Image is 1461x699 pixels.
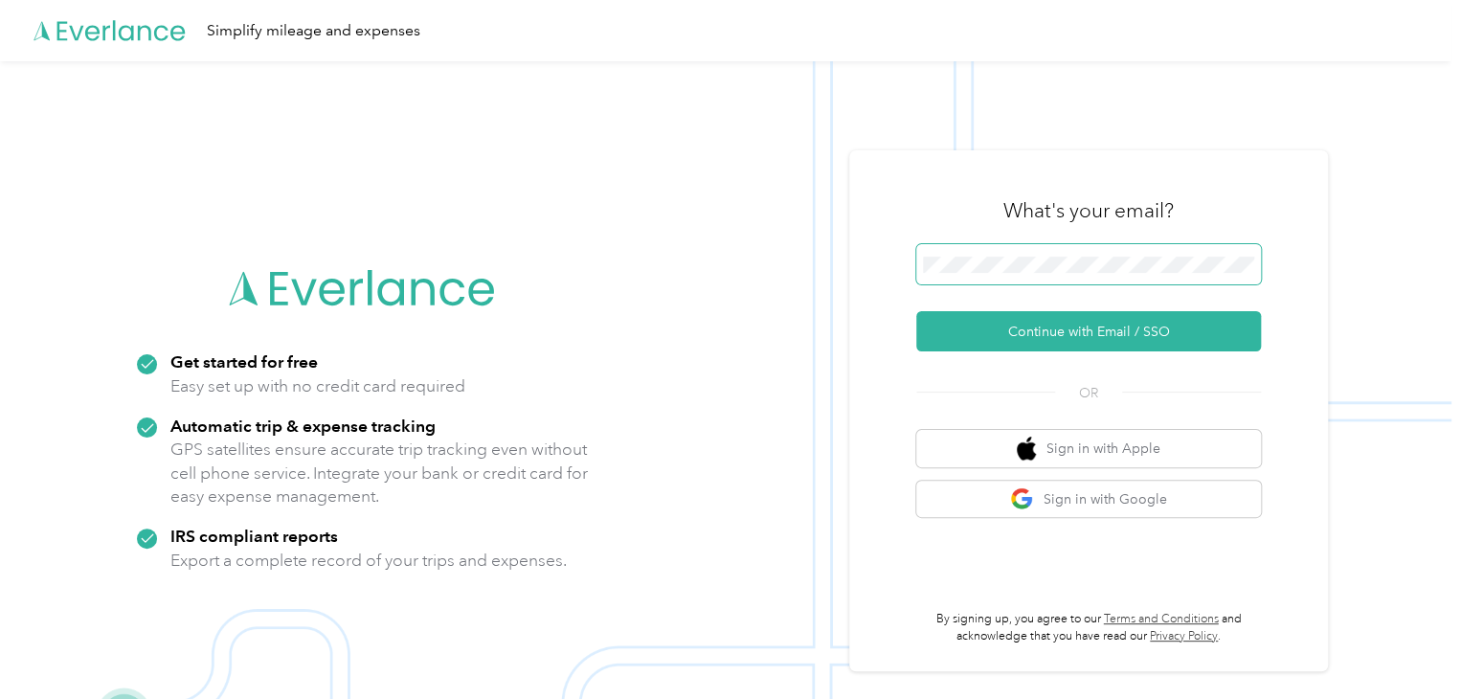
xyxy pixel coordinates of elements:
[1150,629,1218,643] a: Privacy Policy
[170,438,589,508] p: GPS satellites ensure accurate trip tracking even without cell phone service. Integrate your bank...
[170,416,436,436] strong: Automatic trip & expense tracking
[1017,437,1036,461] img: apple logo
[170,374,465,398] p: Easy set up with no credit card required
[1104,612,1219,626] a: Terms and Conditions
[916,311,1261,351] button: Continue with Email / SSO
[170,549,567,573] p: Export a complete record of your trips and expenses.
[916,611,1261,644] p: By signing up, you agree to our and acknowledge that you have read our .
[170,351,318,372] strong: Get started for free
[170,526,338,546] strong: IRS compliant reports
[1010,487,1034,511] img: google logo
[1055,383,1122,403] span: OR
[1003,197,1174,224] h3: What's your email?
[916,481,1261,518] button: google logoSign in with Google
[207,19,420,43] div: Simplify mileage and expenses
[916,430,1261,467] button: apple logoSign in with Apple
